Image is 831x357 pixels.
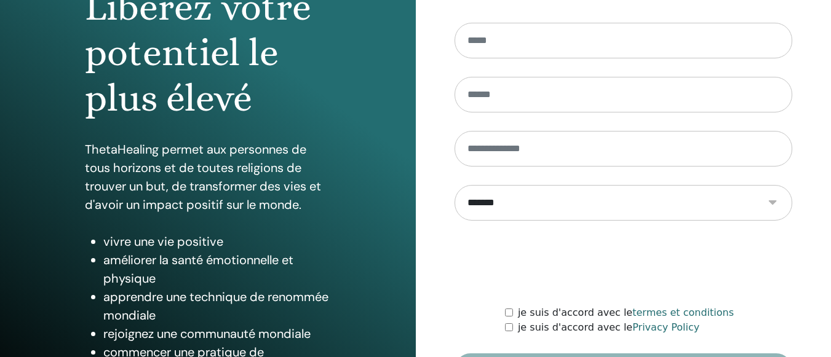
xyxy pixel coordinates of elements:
[103,251,331,288] li: améliorer la santé émotionnelle et physique
[632,307,734,318] a: termes et conditions
[103,232,331,251] li: vivre une vie positive
[530,239,717,287] iframe: reCAPTCHA
[103,288,331,324] li: apprendre une technique de renommée mondiale
[518,320,699,335] label: je suis d'accord avec le
[632,321,699,333] a: Privacy Policy
[103,324,331,343] li: rejoignez une communauté mondiale
[85,140,331,214] p: ThetaHealing permet aux personnes de tous horizons et de toutes religions de trouver un but, de t...
[518,305,734,320] label: je suis d'accord avec le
